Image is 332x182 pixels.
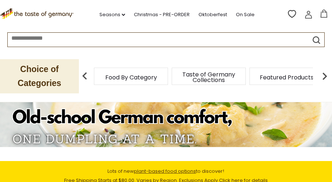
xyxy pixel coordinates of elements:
a: Christmas - PRE-ORDER [134,11,190,19]
a: Seasons [99,11,125,19]
a: plant-based food options [134,168,196,175]
a: Taste of Germany Collections [179,72,238,83]
a: Oktoberfest [198,11,227,19]
img: previous arrow [77,69,92,83]
img: next arrow [317,69,332,83]
a: Food By Category [105,75,157,80]
a: On Sale [236,11,255,19]
a: Featured Products [260,75,314,80]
